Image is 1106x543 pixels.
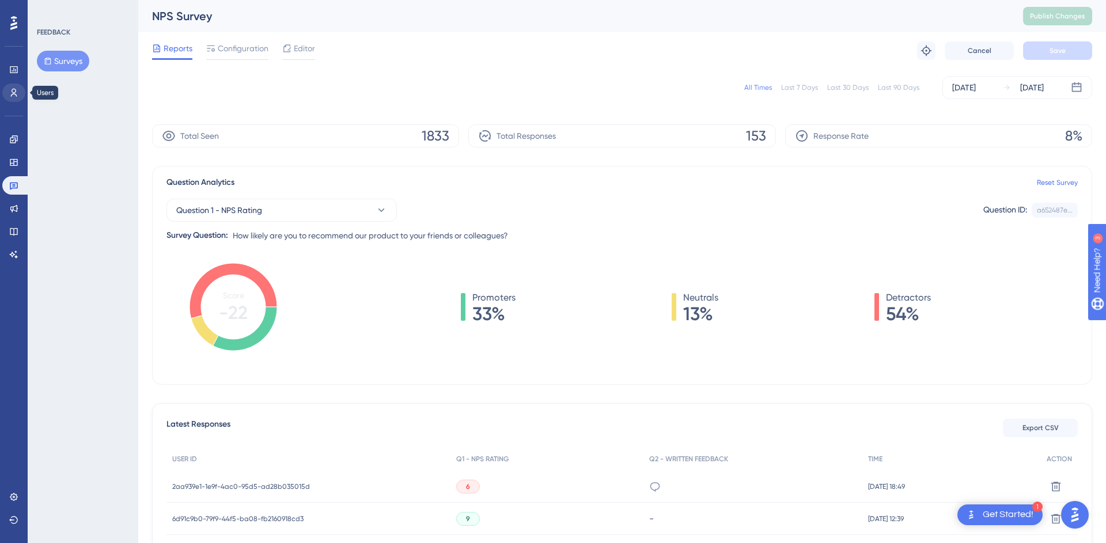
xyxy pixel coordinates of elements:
[497,129,556,143] span: Total Responses
[868,482,905,491] span: [DATE] 18:49
[878,83,919,92] div: Last 90 Days
[1065,127,1082,145] span: 8%
[827,83,869,92] div: Last 30 Days
[683,291,718,305] span: Neutrals
[868,514,904,523] span: [DATE] 12:39
[472,305,516,323] span: 33%
[744,83,772,92] div: All Times
[886,291,931,305] span: Detractors
[781,83,818,92] div: Last 7 Days
[1047,454,1072,464] span: ACTION
[1030,12,1085,21] span: Publish Changes
[1023,41,1092,60] button: Save
[1022,423,1059,432] span: Export CSV
[968,46,991,55] span: Cancel
[166,176,234,189] span: Question Analytics
[649,513,857,524] div: -
[983,203,1027,218] div: Question ID:
[1050,46,1066,55] span: Save
[456,454,509,464] span: Q1 - NPS RATING
[472,291,516,305] span: Promoters
[466,514,470,523] span: 9
[80,6,84,15] div: 3
[649,454,728,464] span: Q2 - WRITTEN FEEDBACK
[180,129,219,143] span: Total Seen
[176,203,262,217] span: Question 1 - NPS Rating
[37,28,70,37] div: FEEDBACK
[683,305,718,323] span: 13%
[152,8,994,24] div: NPS Survey
[172,514,304,523] span: 6d91c9b0-79f9-44f5-ba08-fb2160918cd3
[218,41,268,55] span: Configuration
[868,454,882,464] span: TIME
[172,482,310,491] span: 2aa939e1-1e9f-4ac0-95d5-ad28b035015d
[983,508,1033,521] div: Get Started!
[466,482,470,491] span: 6
[166,417,230,438] span: Latest Responses
[813,129,869,143] span: Response Rate
[1037,178,1078,187] a: Reset Survey
[233,229,508,242] span: How likely are you to recommend our product to your friends or colleagues?
[294,41,315,55] span: Editor
[746,127,766,145] span: 153
[886,305,931,323] span: 54%
[1058,498,1092,532] iframe: UserGuiding AI Assistant Launcher
[1023,7,1092,25] button: Publish Changes
[1020,81,1044,94] div: [DATE]
[1003,419,1078,437] button: Export CSV
[27,3,72,17] span: Need Help?
[219,302,248,324] tspan: -22
[422,127,449,145] span: 1833
[166,229,228,242] div: Survey Question:
[223,291,244,300] tspan: Score
[957,504,1043,525] div: Open Get Started! checklist, remaining modules: 1
[166,199,397,222] button: Question 1 - NPS Rating
[1032,502,1043,512] div: 1
[945,41,1014,60] button: Cancel
[952,81,976,94] div: [DATE]
[964,508,978,522] img: launcher-image-alternative-text
[37,51,89,71] button: Surveys
[1037,206,1073,215] div: a652487e...
[172,454,197,464] span: USER ID
[164,41,192,55] span: Reports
